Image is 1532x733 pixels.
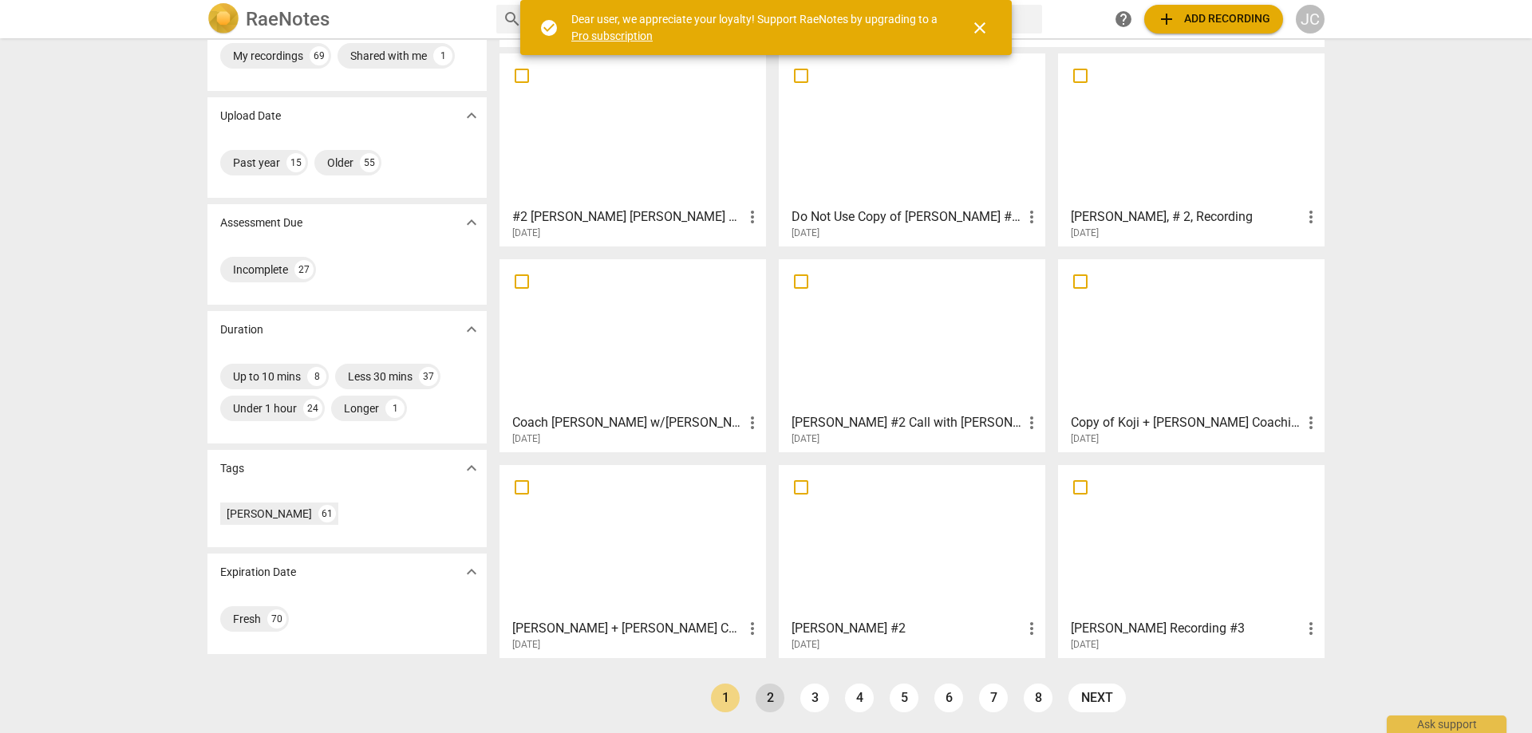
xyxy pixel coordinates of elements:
span: more_vert [743,619,762,638]
a: [PERSON_NAME] #2 Call with [PERSON_NAME][DATE] [784,265,1040,445]
span: expand_more [462,320,481,339]
div: Past year [233,155,280,171]
span: [DATE] [1071,432,1099,446]
span: more_vert [743,413,762,432]
p: Upload Date [220,108,281,124]
button: Show more [460,560,484,584]
span: more_vert [1022,207,1041,227]
button: Show more [460,104,484,128]
a: Page 2 [756,684,784,712]
span: expand_more [462,562,481,581]
a: Page 8 [1024,684,1052,712]
h3: Copy of Koji + Zach Coaching Session Audio [1071,413,1301,432]
div: 70 [267,609,286,629]
span: more_vert [1022,413,1041,432]
div: Longer [344,400,379,416]
span: search [503,10,522,29]
div: Ask support [1387,715,1506,733]
h3: Julie Tyger Recording #3 [1071,619,1301,638]
img: Logo [207,3,239,35]
a: next [1068,684,1126,712]
span: [DATE] [792,227,819,240]
div: 27 [294,260,314,279]
div: 37 [419,367,438,386]
button: Upload [1144,5,1283,33]
span: [DATE] [512,227,540,240]
a: Page 7 [979,684,1008,712]
div: 1 [433,46,452,65]
h3: #2 Sutton Turner Coaching Jim Anderson 7/24/25 [512,207,743,227]
a: Page 5 [890,684,918,712]
span: [DATE] [792,638,819,652]
p: Duration [220,321,263,338]
a: Coach [PERSON_NAME] w/[PERSON_NAME] [DATE][DATE] [505,265,760,445]
span: more_vert [1301,619,1321,638]
a: [PERSON_NAME] + [PERSON_NAME] Coaching Session Audio[DATE] [505,471,760,651]
span: expand_more [462,459,481,478]
a: #2 [PERSON_NAME] [PERSON_NAME] Coaching [PERSON_NAME] [DATE][DATE] [505,59,760,239]
a: Page 6 [934,684,963,712]
span: check_circle [539,18,559,37]
span: more_vert [1022,619,1041,638]
div: [PERSON_NAME] [227,506,312,522]
h3: Coach Anna Sosnina w/Hyacinth 7-2-25 [512,413,743,432]
span: [DATE] [1071,227,1099,240]
div: Incomplete [233,262,288,278]
a: Copy of Koji + [PERSON_NAME] Coaching Session Audio[DATE] [1064,265,1319,445]
span: [DATE] [1071,638,1099,652]
span: Add recording [1157,10,1270,29]
a: Help [1109,5,1138,33]
p: Assessment Due [220,215,302,231]
span: [DATE] [792,432,819,446]
div: Up to 10 mins [233,368,301,384]
a: [PERSON_NAME] #2[DATE] [784,471,1040,651]
div: 8 [307,367,326,386]
span: more_vert [1301,207,1321,227]
button: Show more [460,317,484,341]
a: Page 1 is your current page [711,684,740,712]
div: 1 [385,399,405,418]
span: help [1114,10,1133,29]
div: Under 1 hour [233,400,297,416]
span: more_vert [743,207,762,227]
a: [PERSON_NAME], # 2, Recording[DATE] [1064,59,1319,239]
div: 55 [360,153,379,172]
p: Tags [220,460,244,477]
div: Less 30 mins [348,368,413,384]
a: Do Not Use Copy of [PERSON_NAME] #2 Call with [PERSON_NAME][DATE] [784,59,1040,239]
a: Page 4 [845,684,874,712]
div: 24 [303,399,322,418]
div: Shared with me [350,48,427,64]
a: LogoRaeNotes [207,3,484,35]
span: add [1157,10,1176,29]
h3: Estelle Douine, # 2, Recording [1071,207,1301,227]
div: Dear user, we appreciate your loyalty! Support RaeNotes by upgrading to a [571,11,942,44]
div: Older [327,155,353,171]
a: [PERSON_NAME] Recording #3[DATE] [1064,471,1319,651]
h3: Do Not Use Copy of Cori #2 Call with Donna [792,207,1022,227]
button: Show more [460,456,484,480]
button: JC [1296,5,1325,33]
div: 15 [286,153,306,172]
div: My recordings [233,48,303,64]
div: 69 [310,46,329,65]
span: expand_more [462,213,481,232]
h2: RaeNotes [246,8,330,30]
a: Page 3 [800,684,829,712]
div: Fresh [233,611,261,627]
p: Expiration Date [220,564,296,581]
span: [DATE] [512,432,540,446]
h3: Danny Broadbent #2 [792,619,1022,638]
span: more_vert [1301,413,1321,432]
span: close [970,18,989,37]
span: [DATE] [512,638,540,652]
a: Pro subscription [571,30,653,42]
button: Close [961,9,999,47]
span: expand_more [462,106,481,125]
h3: Cori #2 Call with Donna [792,413,1022,432]
div: 61 [318,505,336,522]
h3: Koji + Zach Coaching Session Audio [512,619,743,638]
button: Show more [460,211,484,234]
